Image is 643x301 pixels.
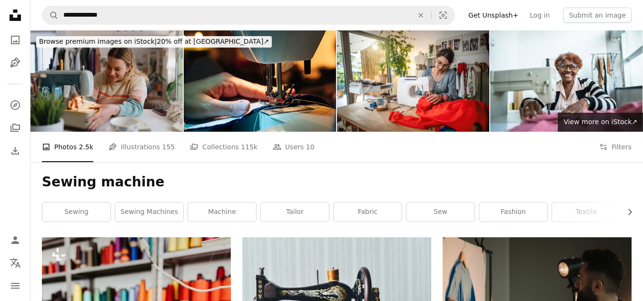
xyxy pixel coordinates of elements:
[39,38,157,45] span: Browse premium images on iStock |
[479,203,547,222] a: fashion
[432,6,455,24] button: Visual search
[42,6,59,24] button: Search Unsplash
[109,132,175,162] a: Illustrations 155
[6,253,25,272] button: Language
[241,142,257,152] span: 115k
[42,6,455,25] form: Find visuals sitewide
[190,132,257,162] a: Collections 115k
[337,30,489,132] img: Seamstress Working on Sewing Machine
[39,38,269,45] span: 20% off at [GEOGRAPHIC_DATA] ↗
[552,203,620,222] a: textile
[6,30,25,49] a: Photos
[558,113,643,132] a: View more on iStock↗
[6,276,25,295] button: Menu
[6,96,25,115] a: Explore
[490,30,643,132] img: Portrait of a senior woman using a sewing machine at atelier
[188,203,256,222] a: machine
[410,6,431,24] button: Clear
[6,53,25,72] a: Illustrations
[306,142,315,152] span: 10
[563,8,632,23] button: Submit an image
[42,203,110,222] a: sewing
[334,203,402,222] a: fabric
[42,174,632,191] h1: Sewing machine
[599,132,632,162] button: Filters
[564,118,637,126] span: View more on iStock ↗
[524,8,555,23] a: Log in
[463,8,524,23] a: Get Unsplash+
[184,30,336,132] img: Cropped Hands Using Sewing Machine In Darkroom
[261,203,329,222] a: tailor
[621,203,632,222] button: scroll list to the right
[6,118,25,137] a: Collections
[6,141,25,160] a: Download History
[30,30,183,132] img: Casually dressed woman sewing at home
[273,132,315,162] a: Users 10
[30,30,277,53] a: Browse premium images on iStock|20% off at [GEOGRAPHIC_DATA]↗
[406,203,475,222] a: sew
[115,203,183,222] a: sewing machines
[162,142,175,152] span: 155
[6,231,25,250] a: Log in / Sign up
